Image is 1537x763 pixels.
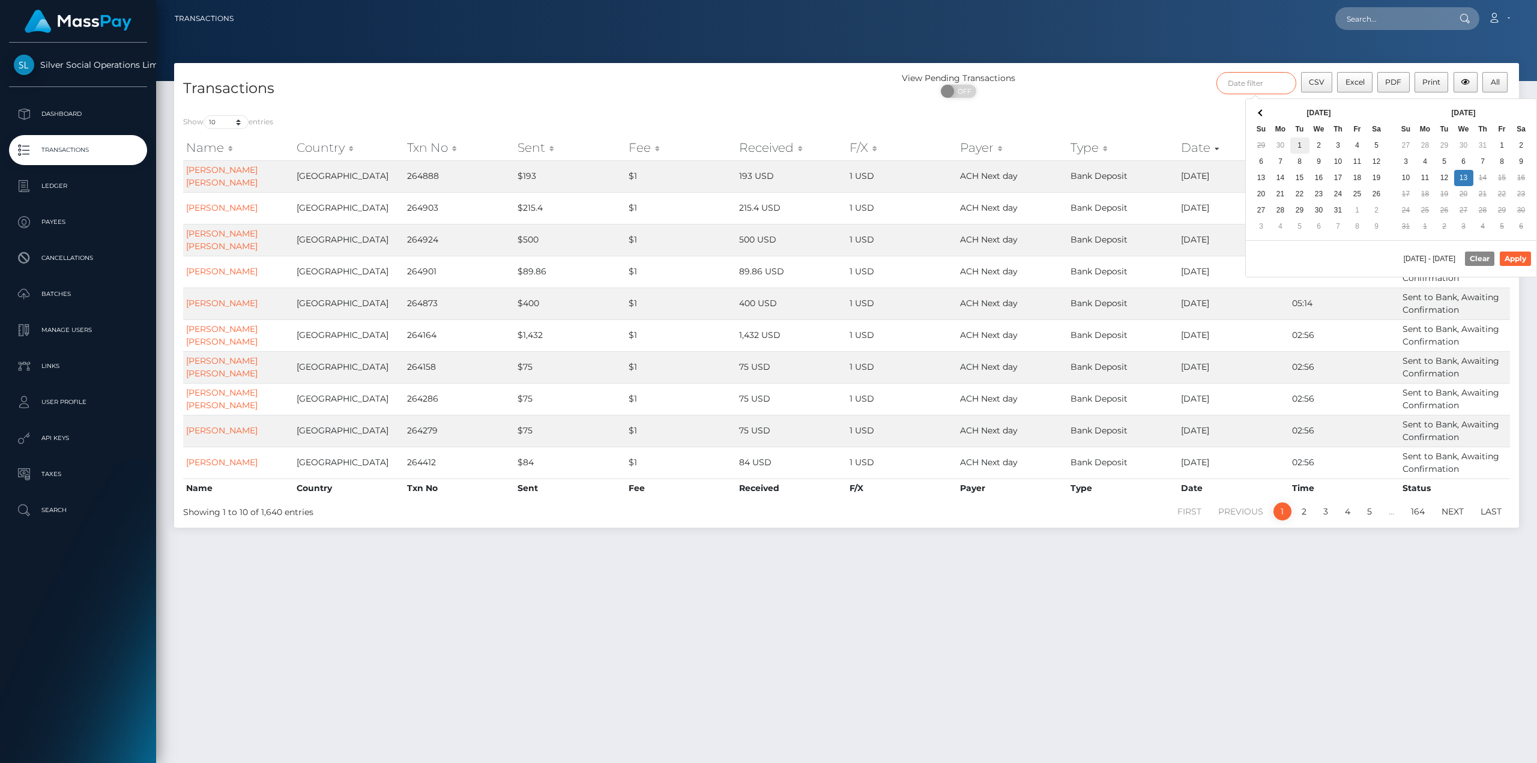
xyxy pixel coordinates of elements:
[1512,170,1531,186] td: 16
[1067,415,1178,447] td: Bank Deposit
[626,319,736,351] td: $1
[1415,72,1449,92] button: Print
[1289,415,1400,447] td: 02:56
[294,160,404,192] td: [GEOGRAPHIC_DATA]
[1493,154,1512,170] td: 8
[515,224,625,256] td: $500
[1512,137,1531,154] td: 2
[515,415,625,447] td: $75
[186,324,258,347] a: [PERSON_NAME] [PERSON_NAME]
[1178,415,1288,447] td: [DATE]
[294,136,404,160] th: Country: activate to sort column ascending
[1400,383,1510,415] td: Sent to Bank, Awaiting Confirmation
[515,319,625,351] td: $1,432
[1290,219,1309,235] td: 5
[1400,447,1510,478] td: Sent to Bank, Awaiting Confirmation
[626,447,736,478] td: $1
[515,351,625,383] td: $75
[14,141,142,159] p: Transactions
[1289,383,1400,415] td: 02:56
[1252,154,1271,170] td: 6
[1377,72,1410,92] button: PDF
[14,357,142,375] p: Links
[736,224,847,256] td: 500 USD
[1454,219,1473,235] td: 3
[1337,72,1372,92] button: Excel
[9,243,147,273] a: Cancellations
[1329,137,1348,154] td: 3
[404,256,515,288] td: 264901
[1416,137,1435,154] td: 28
[1348,170,1367,186] td: 18
[1397,170,1416,186] td: 10
[847,160,957,192] td: 1 USD
[960,170,1018,181] span: ACH Next day
[1252,219,1271,235] td: 3
[294,415,404,447] td: [GEOGRAPHIC_DATA]
[1273,502,1291,520] a: 1
[736,319,847,351] td: 1,432 USD
[847,72,1070,85] div: View Pending Transactions
[1512,121,1531,137] th: Sa
[847,351,957,383] td: 1 USD
[1329,219,1348,235] td: 7
[294,383,404,415] td: [GEOGRAPHIC_DATA]
[294,319,404,351] td: [GEOGRAPHIC_DATA]
[1473,170,1493,186] td: 14
[960,457,1018,468] span: ACH Next day
[515,192,625,224] td: $215.4
[1367,186,1386,202] td: 26
[1178,160,1288,192] td: [DATE]
[1290,170,1309,186] td: 15
[183,136,294,160] th: Name: activate to sort column ascending
[626,224,736,256] td: $1
[847,288,957,319] td: 1 USD
[9,495,147,525] a: Search
[1309,77,1324,86] span: CSV
[1348,137,1367,154] td: 4
[960,234,1018,245] span: ACH Next day
[1367,219,1386,235] td: 9
[1397,202,1416,219] td: 24
[1367,121,1386,137] th: Sa
[1493,186,1512,202] td: 22
[404,160,515,192] td: 264888
[186,298,258,309] a: [PERSON_NAME]
[1295,502,1313,520] a: 2
[626,351,736,383] td: $1
[1329,170,1348,186] td: 17
[183,78,838,99] h4: Transactions
[1400,351,1510,383] td: Sent to Bank, Awaiting Confirmation
[1435,121,1454,137] th: Tu
[1290,202,1309,219] td: 29
[1367,137,1386,154] td: 5
[736,415,847,447] td: 75 USD
[1178,383,1288,415] td: [DATE]
[1367,154,1386,170] td: 12
[626,192,736,224] td: $1
[1491,77,1500,86] span: All
[14,321,142,339] p: Manage Users
[1397,186,1416,202] td: 17
[626,415,736,447] td: $1
[404,351,515,383] td: 264158
[1416,202,1435,219] td: 25
[1178,447,1288,478] td: [DATE]
[1348,219,1367,235] td: 8
[626,288,736,319] td: $1
[515,288,625,319] td: $400
[1473,137,1493,154] td: 31
[1067,478,1178,498] th: Type
[1454,170,1473,186] td: 13
[1404,255,1460,262] span: [DATE] - [DATE]
[1271,137,1290,154] td: 30
[1397,121,1416,137] th: Su
[1454,154,1473,170] td: 6
[9,59,147,70] span: Silver Social Operations Limited
[14,285,142,303] p: Batches
[294,192,404,224] td: [GEOGRAPHIC_DATA]
[847,478,957,498] th: F/X
[404,224,515,256] td: 264924
[1301,72,1333,92] button: CSV
[9,351,147,381] a: Links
